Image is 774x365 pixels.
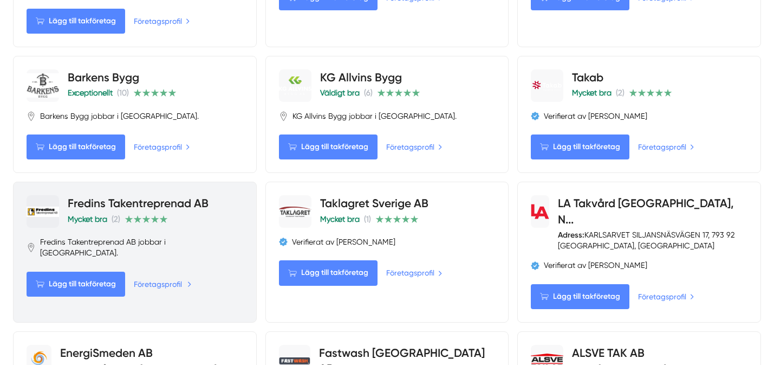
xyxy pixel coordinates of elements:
[531,204,549,219] img: LA Takvård Norra Dalarna, Närke, Västmanland logotyp
[320,88,360,97] span: Väldigt bra
[558,229,747,251] div: KARLSARVET SILJANSNÄSVÄGEN 17, 793 92 [GEOGRAPHIC_DATA], [GEOGRAPHIC_DATA]
[558,196,734,226] a: LA Takvård [GEOGRAPHIC_DATA], N...
[572,88,612,97] span: Mycket bra
[134,278,192,290] a: Företagsprofil
[27,135,125,159] : Lägg till takföretag
[68,196,209,210] a: Fredins Takentreprenad AB
[544,111,647,121] span: Verifierat av [PERSON_NAME]
[68,88,113,97] span: Exceptionellt
[292,236,395,247] span: Verifierat av [PERSON_NAME]
[112,215,120,223] span: (2)
[40,111,199,121] span: Barkens Bygg jobbar i [GEOGRAPHIC_DATA].
[572,71,603,84] a: Takab
[27,272,125,297] : Lägg till takföretag
[531,79,563,92] img: Takab logotyp
[320,196,428,210] a: Taklagret Sverige AB
[279,357,310,365] img: Fastwash Sverige AB logotyp
[27,112,36,121] svg: Pin / Karta
[279,112,288,121] svg: Pin / Karta
[320,215,360,223] span: Mycket bra
[320,71,402,84] a: KG Allvins Bygg
[616,88,625,97] span: (2)
[60,346,153,360] a: EnergiSmeden AB
[531,135,629,159] : Lägg till takföretag
[134,15,190,27] a: Företagsprofil
[117,88,129,97] span: (10)
[572,346,645,360] a: ALSVE TAK AB
[544,260,647,271] span: Verifierat av [PERSON_NAME]
[292,111,457,121] span: KG Allvins Bygg jobbar i [GEOGRAPHIC_DATA].
[134,141,190,153] a: Företagsprofil
[27,207,59,216] img: Fredins Takentreprenad AB logotyp
[386,267,443,279] a: Företagsprofil
[40,236,243,258] span: Fredins Takentreprenad AB jobbar i [GEOGRAPHIC_DATA].
[364,215,371,223] span: (1)
[558,230,584,240] strong: Adress:
[279,135,378,159] : Lägg till takföretag
[68,215,107,223] span: Mycket bra
[638,141,694,153] a: Företagsprofil
[364,88,373,97] span: (6)
[638,291,694,303] a: Företagsprofil
[27,73,59,98] img: Barkens Bygg logotyp
[531,284,629,309] : Lägg till takföretag
[27,9,125,34] : Lägg till takföretag
[279,260,378,285] : Lägg till takföretag
[279,207,311,217] img: Taklagret Sverige AB logotyp
[279,76,311,95] img: KG Allvins Bygg logotyp
[27,243,36,252] svg: Pin / Karta
[386,141,443,153] a: Företagsprofil
[68,71,139,84] a: Barkens Bygg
